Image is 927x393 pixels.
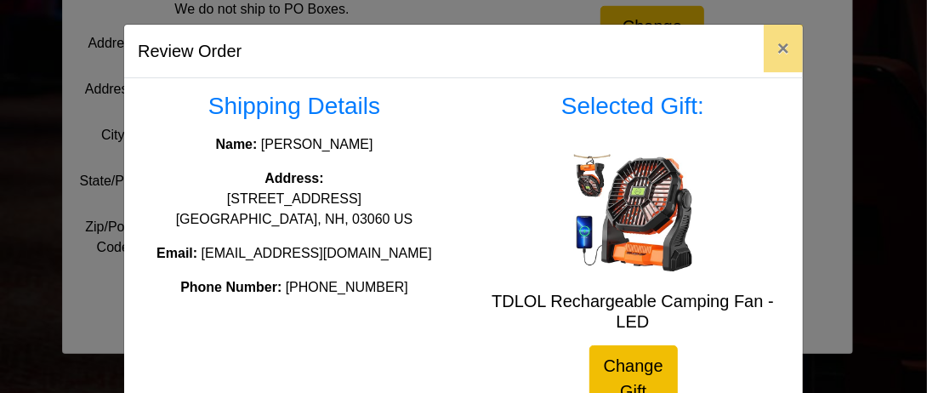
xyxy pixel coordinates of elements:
strong: Email: [156,246,197,260]
strong: Name: [216,137,258,151]
span: × [777,37,789,60]
h5: TDLOL Rechargeable Camping Fan - LED [476,291,789,332]
h5: Review Order [138,38,242,64]
button: Close [764,25,803,72]
strong: Phone Number: [180,280,282,294]
span: [STREET_ADDRESS] [GEOGRAPHIC_DATA], NH, 03060 US [176,191,413,226]
h3: Shipping Details [138,92,451,121]
span: [PERSON_NAME] [261,137,373,151]
h3: Selected Gift: [476,92,789,121]
img: TDLOL Rechargeable Camping Fan - LED [565,141,701,277]
span: [PHONE_NUMBER] [286,280,408,294]
span: [EMAIL_ADDRESS][DOMAIN_NAME] [202,246,432,260]
strong: Address: [264,171,323,185]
